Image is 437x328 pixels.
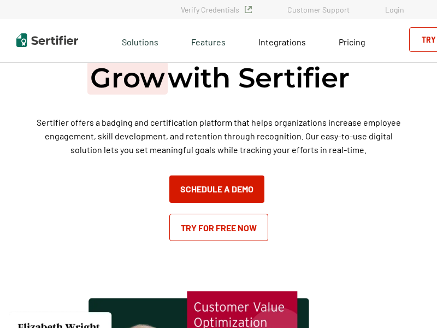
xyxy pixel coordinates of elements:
[29,115,407,156] p: Sertifier offers a badging and certification platform that helps organizations increase employee ...
[339,37,365,47] span: Pricing
[87,61,168,95] span: Grow
[87,60,350,96] h1: with Sertifier
[258,34,306,48] a: Integrations
[122,34,158,48] span: Solutions
[16,33,78,47] img: Sertifier | Digital Credentialing Platform
[245,6,252,13] img: Verified
[339,34,365,48] a: Pricing
[287,5,350,14] a: Customer Support
[191,34,226,48] span: Features
[258,37,306,47] span: Integrations
[169,214,268,241] a: Try for Free Now
[181,5,252,14] a: Verify Credentials
[385,5,404,14] a: Login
